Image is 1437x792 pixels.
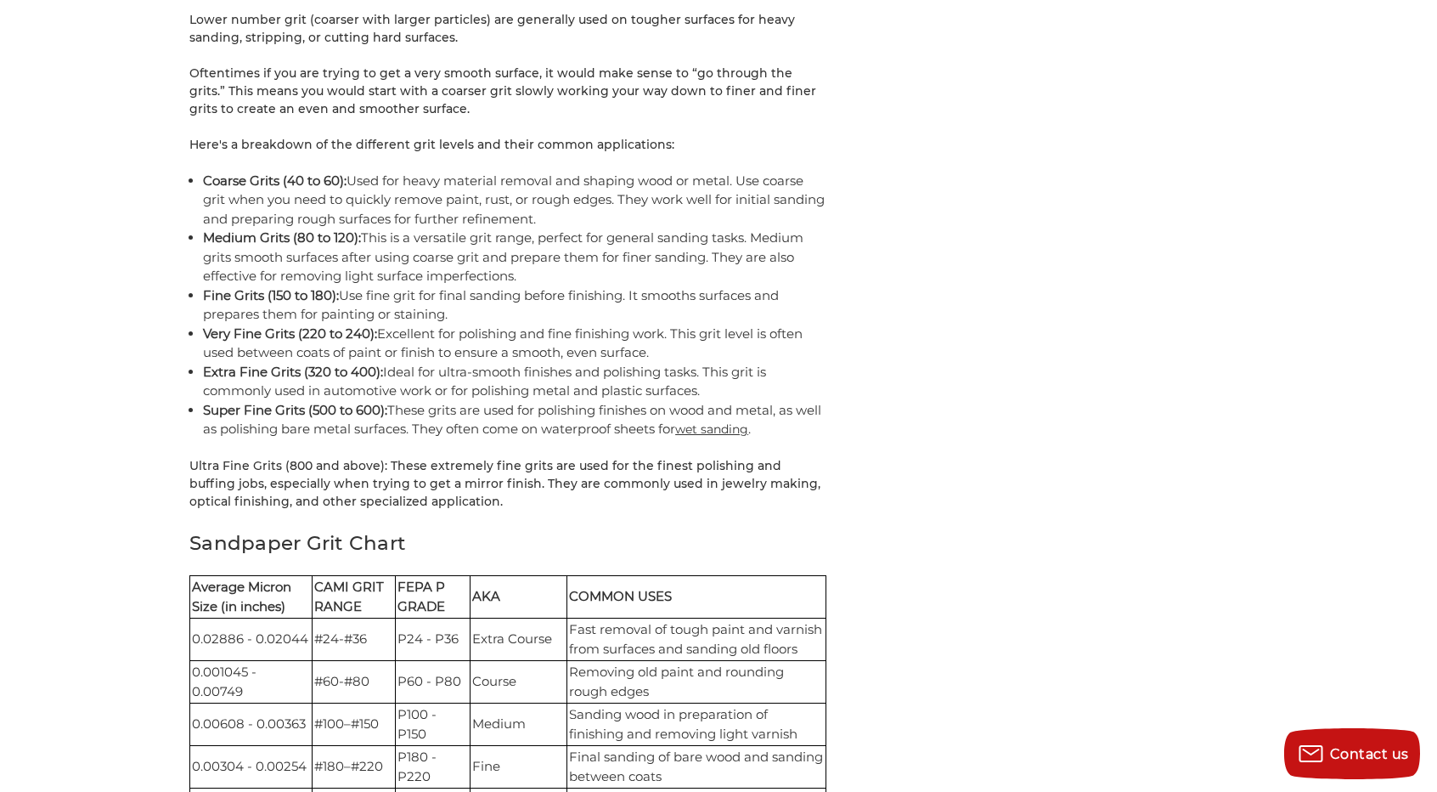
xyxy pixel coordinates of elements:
[189,457,826,511] p: Ultra Fine Grits (800 and above): These extremely fine grits are used for the finest polishing an...
[470,704,567,746] td: Medium
[312,704,396,746] td: #100–#150
[190,704,313,746] td: 0.00608 - 0.00363
[203,325,377,342] strong: Very Fine Grits (220 to 240):
[569,588,672,604] strong: COMMON USES
[470,661,567,704] td: Course
[1284,728,1420,779] button: Contact us
[203,363,826,401] li: Ideal for ultra-smooth finishes and polishing tasks. This grit is commonly used in automotive wor...
[203,229,361,246] strong: Medium Grits (80 to 120):
[203,287,339,303] strong: Fine Grits (150 to 180):
[189,11,826,47] p: Lower number grit (coarser with larger particles) are generally used on tougher surfaces for heav...
[567,704,826,746] td: Sanding wood in preparation of finishing and removing light varnish
[203,173,347,189] strong: Coarse Grits (40 to 60):
[203,286,826,325] li: Use fine grit for final sanding before finishing. It smooths surfaces and prepares them for paint...
[189,529,826,558] h2: Sandpaper Grit Chart
[470,746,567,789] td: Fine
[312,661,396,704] td: #60-#80
[203,402,387,418] strong: Super Fine Grits (500 to 600):
[396,661,470,704] td: P60 - P80
[203,229,826,286] li: This is a versatile grit range, perfect for general sanding tasks. Medium grits smooth surfaces a...
[189,65,826,118] p: Oftentimes if you are trying to get a very smooth surface, it would make sense to “go through the...
[675,421,748,437] a: wet sanding
[1330,746,1409,762] span: Contact us
[470,619,567,661] td: Extra Course
[190,661,313,704] td: 0.001045 - 0.00749
[567,619,826,661] td: Fast removal of tough paint and varnish from surfaces and sanding old floors
[203,364,383,380] strong: Extra Fine Grits (320 to 400):
[567,746,826,789] td: Final sanding of bare wood and sanding between coats
[396,619,470,661] td: P24 - P36
[397,579,445,614] strong: FEPA P GRADE
[472,588,500,604] strong: AKA
[190,746,313,789] td: 0.00304 - 0.00254
[396,746,470,789] td: P180 - P220
[203,401,826,439] li: These grits are used for polishing finishes on wood and metal, as well as polishing bare metal su...
[203,325,826,363] li: Excellent for polishing and fine finishing work. This grit level is often used between coats of p...
[312,746,396,789] td: #180–#220
[396,704,470,746] td: P100 - P150
[192,579,291,614] strong: Average Micron Size (in inches)
[312,619,396,661] td: #24-#36
[314,579,384,614] strong: CAMI GRIT RANGE
[190,619,313,661] td: 0.02886 - 0.02044
[189,136,826,154] p: Here's a breakdown of the different grit levels and their common applications:
[203,172,826,229] li: Used for heavy material removal and shaping wood or metal. Use coarse grit when you need to quick...
[567,661,826,704] td: Removing old paint and rounding rough edges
